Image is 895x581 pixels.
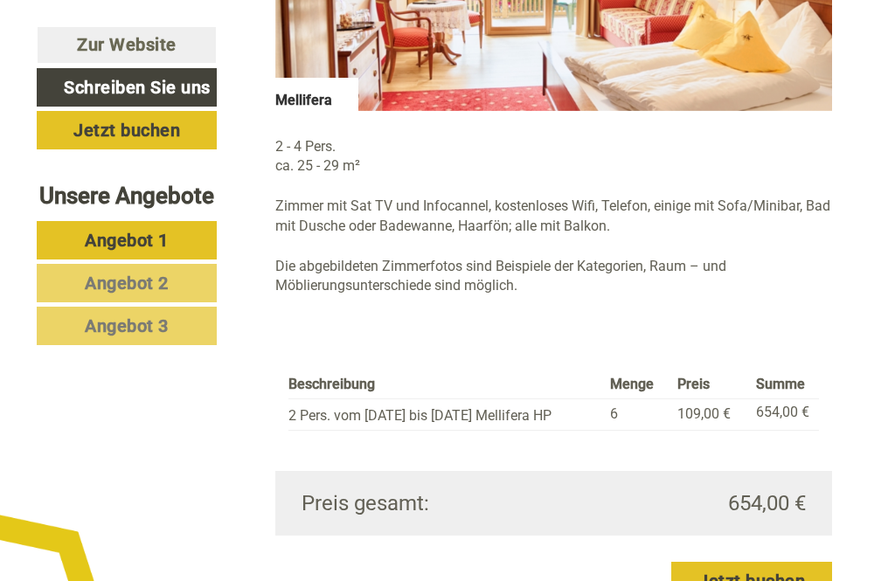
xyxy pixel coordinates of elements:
span: Angebot 1 [85,230,169,251]
th: Beschreibung [288,371,603,398]
small: 13:10 [26,85,274,97]
td: 6 [603,399,670,431]
p: 2 - 4 Pers. ca. 25 - 29 m² Zimmer mit Sat TV und Infocannel, kostenloses Wifi, Telefon, einige mi... [275,137,833,297]
td: 654,00 € [749,399,819,431]
div: APIPURA hotel rinner [26,51,274,65]
a: Zur Website [37,26,217,64]
th: Menge [603,371,670,398]
a: Jetzt buchen [37,111,217,149]
span: 654,00 € [728,488,806,518]
span: Angebot 2 [85,273,169,294]
div: [DATE] [248,13,310,43]
span: 109,00 € [677,405,731,422]
div: Guten Tag, wie können wir Ihnen helfen? [13,47,283,100]
a: Schreiben Sie uns [37,68,217,107]
div: Unsere Angebote [37,180,217,212]
div: Mellifera [275,78,358,111]
td: 2 Pers. vom [DATE] bis [DATE] Mellifera HP [288,399,603,431]
th: Summe [749,371,819,398]
div: Preis gesamt: [288,488,554,518]
th: Preis [670,371,749,398]
span: Angebot 3 [85,315,169,336]
button: Senden [442,453,558,491]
